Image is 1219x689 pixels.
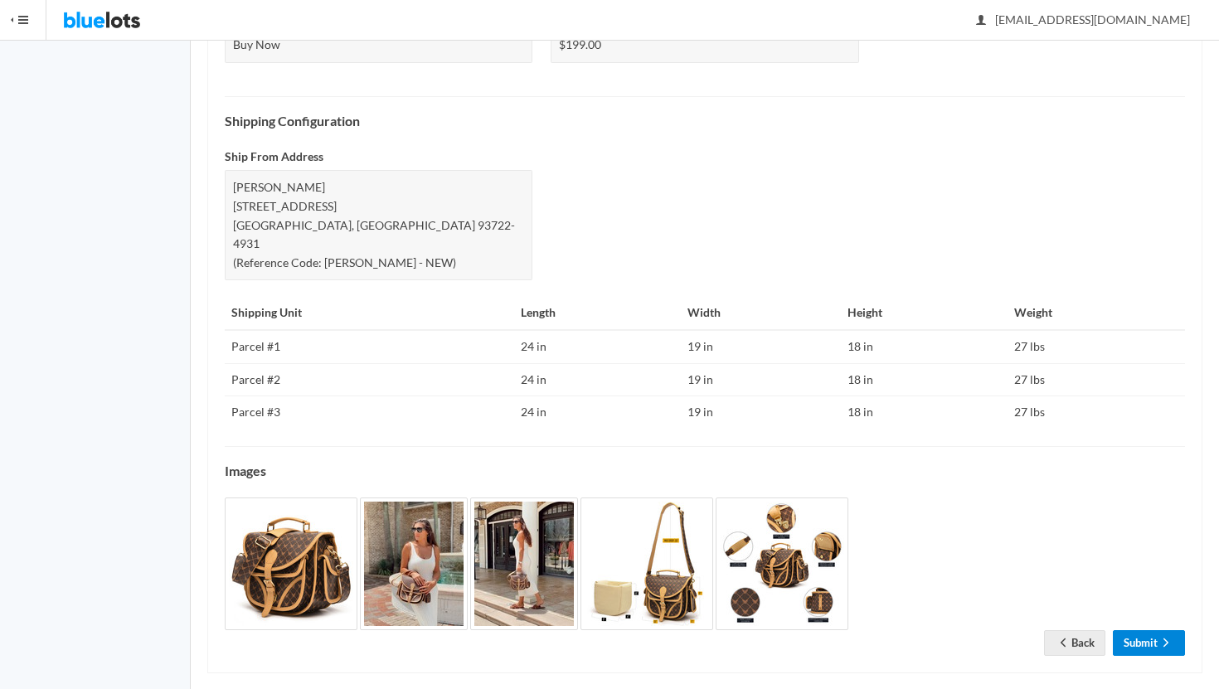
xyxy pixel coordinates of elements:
div: $199.00 [551,27,858,63]
div: [PERSON_NAME] [STREET_ADDRESS] [GEOGRAPHIC_DATA], [GEOGRAPHIC_DATA] 93722-4931 (Reference Code: [... [225,170,532,280]
th: Length [514,297,680,330]
td: 18 in [841,363,1007,396]
div: Buy Now [225,27,532,63]
span: [EMAIL_ADDRESS][DOMAIN_NAME] [977,12,1190,27]
img: 4b4adf3d-8456-47b7-a024-4776004e14af-1739154130.jpg [225,497,357,630]
img: fcd6738d-4c4d-415f-b416-b5507afa422a-1739154131.jpg [360,497,468,630]
th: Weight [1008,297,1185,330]
img: 4b4b7a78-ade9-4fe4-b21d-ae22649da9cf-1739154131.jpg [470,497,578,630]
td: 19 in [681,363,842,396]
td: 27 lbs [1008,330,1185,363]
td: 18 in [841,330,1007,363]
td: 24 in [514,330,680,363]
td: 19 in [681,396,842,429]
td: 24 in [514,363,680,396]
a: arrow backBack [1044,630,1105,656]
a: Submitarrow forward [1113,630,1185,656]
img: 7d3ecac7-4258-4f86-bba9-e9758d3f576a-1739154132.jpg [580,497,713,630]
td: Parcel #2 [225,363,514,396]
h4: Shipping Configuration [225,114,1185,129]
h4: Images [225,463,1185,478]
th: Shipping Unit [225,297,514,330]
th: Height [841,297,1007,330]
td: Parcel #3 [225,396,514,429]
td: 27 lbs [1008,363,1185,396]
td: 18 in [841,396,1007,429]
ion-icon: arrow back [1055,636,1071,652]
ion-icon: arrow forward [1158,636,1174,652]
td: 19 in [681,330,842,363]
th: Width [681,297,842,330]
ion-icon: person [973,13,989,29]
label: Ship From Address [225,148,323,167]
td: 24 in [514,396,680,429]
td: 27 lbs [1008,396,1185,429]
td: Parcel #1 [225,330,514,363]
img: c5e57272-154e-4225-a4e4-137677f66dbf-1739154132.jpg [716,497,848,630]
